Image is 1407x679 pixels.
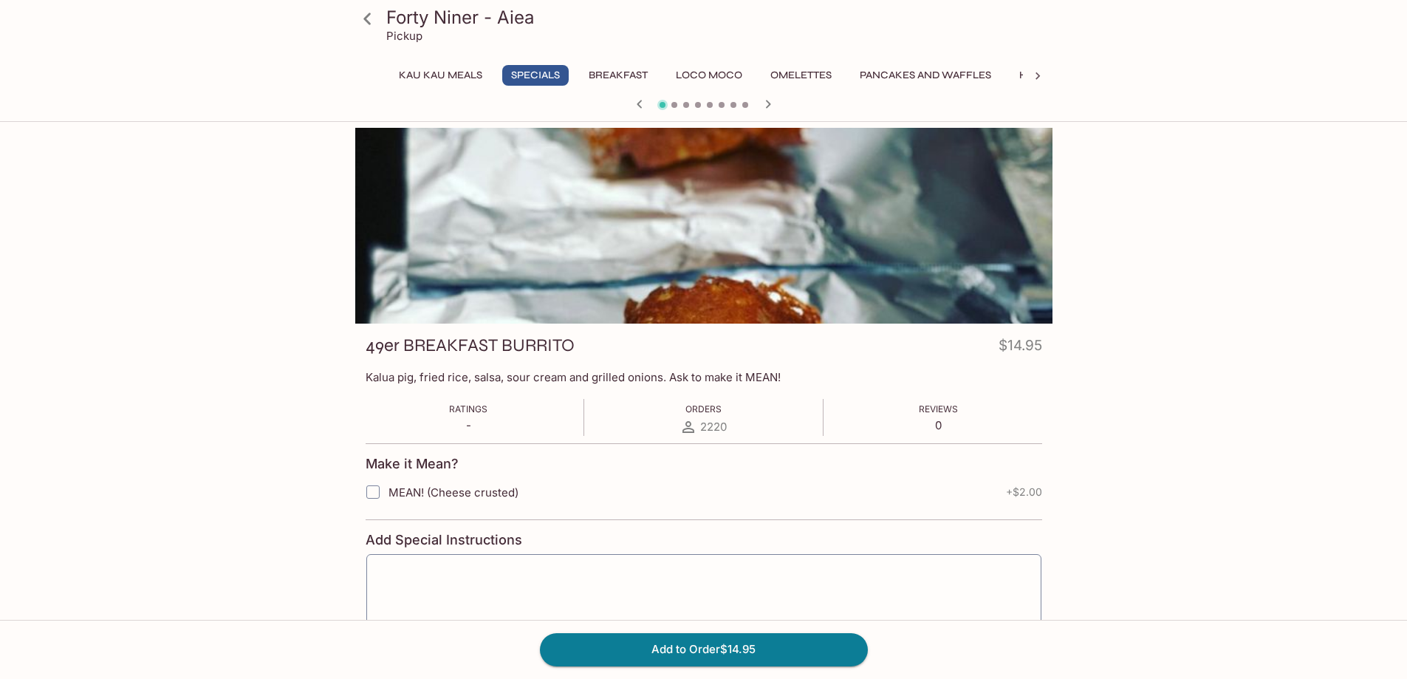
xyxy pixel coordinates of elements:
[366,370,1042,384] p: Kalua pig, fried rice, salsa, sour cream and grilled onions. Ask to make it MEAN!
[1006,486,1042,498] span: + $2.00
[700,420,727,434] span: 2220
[366,456,459,472] h4: Make it Mean?
[762,65,840,86] button: Omelettes
[355,128,1052,324] div: 49er BREAKFAST BURRITO
[685,403,722,414] span: Orders
[449,403,487,414] span: Ratings
[386,6,1047,29] h3: Forty Niner - Aiea
[1011,65,1194,86] button: Hawaiian Style French Toast
[919,403,958,414] span: Reviews
[391,65,490,86] button: Kau Kau Meals
[919,418,958,432] p: 0
[502,65,569,86] button: Specials
[449,418,487,432] p: -
[366,532,1042,548] h4: Add Special Instructions
[668,65,750,86] button: Loco Moco
[581,65,656,86] button: Breakfast
[366,334,575,357] h3: 49er BREAKFAST BURRITO
[388,485,518,499] span: MEAN! (Cheese crusted)
[852,65,999,86] button: Pancakes and Waffles
[386,29,422,43] p: Pickup
[540,633,868,666] button: Add to Order$14.95
[999,334,1042,363] h4: $14.95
